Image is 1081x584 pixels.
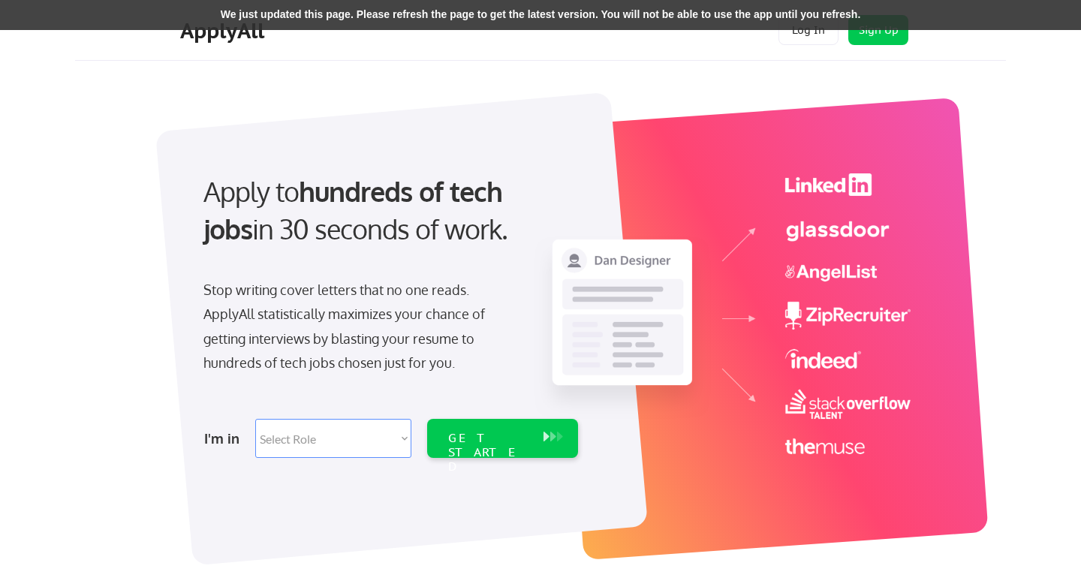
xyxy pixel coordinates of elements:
div: I'm in [204,426,246,450]
button: Log In [778,15,839,45]
button: Sign Up [848,15,908,45]
div: Apply to in 30 seconds of work. [203,173,572,248]
strong: hundreds of tech jobs [203,174,509,245]
div: GET STARTED [448,431,528,474]
div: ApplyAll [180,18,269,44]
div: Stop writing cover letters that no one reads. ApplyAll statistically maximizes your chance of get... [203,278,512,375]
